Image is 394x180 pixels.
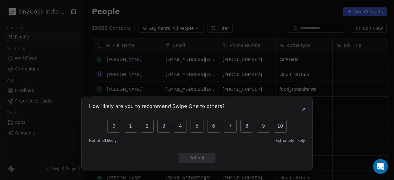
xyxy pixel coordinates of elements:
[89,138,117,143] span: Not at all likely
[107,120,120,133] button: 0
[257,120,270,133] button: 9
[141,120,154,133] button: 2
[275,138,305,143] span: Extremely likely
[179,153,215,163] button: Submit
[157,120,170,133] button: 3
[124,120,137,133] button: 1
[174,120,187,133] button: 4
[274,120,287,133] button: 10
[89,104,225,110] h1: How likely are you to recommend Swipe One to others?
[191,120,203,133] button: 5
[224,120,237,133] button: 7
[240,120,253,133] button: 8
[207,120,220,133] button: 6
